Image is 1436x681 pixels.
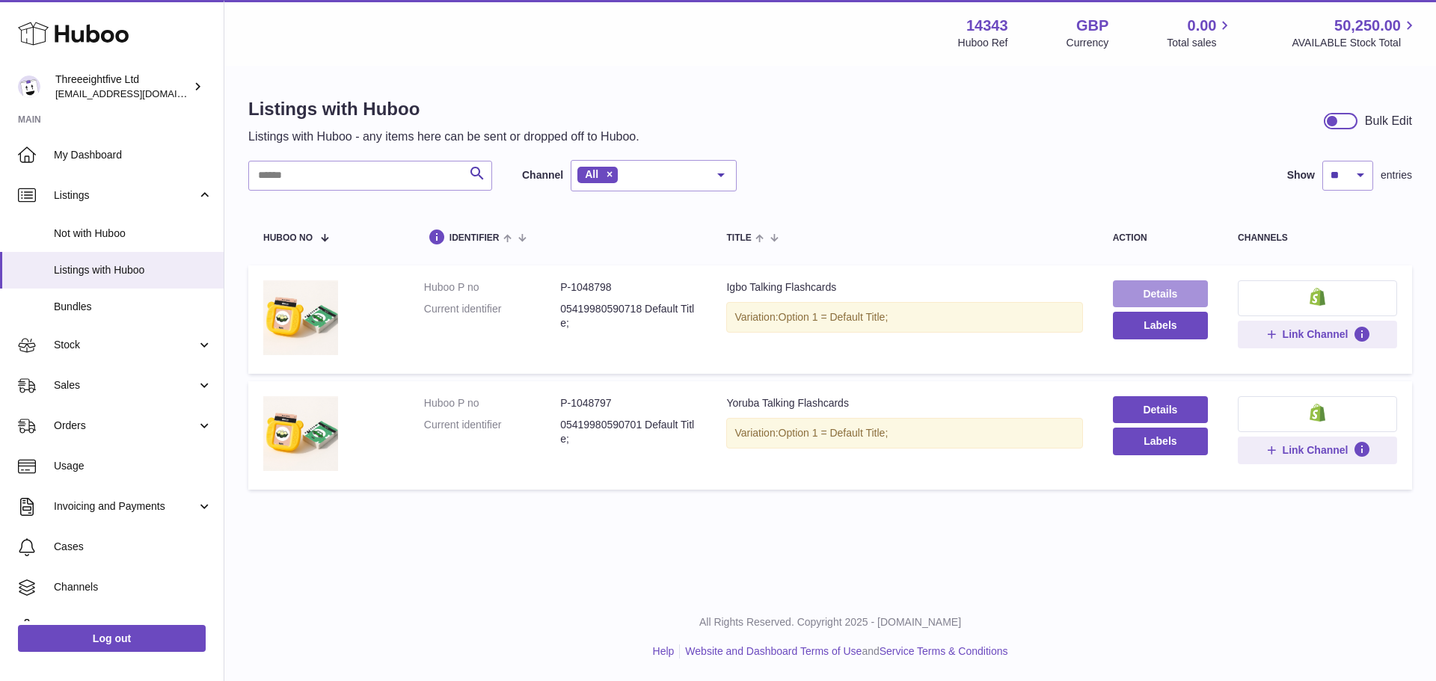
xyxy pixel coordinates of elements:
dd: P-1048797 [560,396,696,410]
span: My Dashboard [54,148,212,162]
div: Yoruba Talking Flashcards [726,396,1082,410]
label: Show [1287,168,1315,182]
dt: Huboo P no [424,396,560,410]
span: Invoicing and Payments [54,499,197,514]
a: Service Terms & Conditions [880,645,1008,657]
p: Listings with Huboo - any items here can be sent or dropped off to Huboo. [248,129,639,145]
span: [EMAIL_ADDRESS][DOMAIN_NAME] [55,87,220,99]
span: Cases [54,540,212,554]
dt: Current identifier [424,302,560,330]
span: Not with Huboo [54,227,212,241]
img: internalAdmin-14343@internal.huboo.com [18,76,40,98]
div: Igbo Talking Flashcards [726,280,1082,295]
a: Website and Dashboard Terms of Use [685,645,862,657]
dt: Huboo P no [424,280,560,295]
button: Link Channel [1238,321,1397,348]
span: title [726,233,751,243]
div: Huboo Ref [958,36,1008,50]
span: Option 1 = Default Title; [779,311,889,323]
span: 50,250.00 [1334,16,1401,36]
li: and [680,644,1007,659]
span: Orders [54,419,197,433]
span: identifier [449,233,500,243]
span: Sales [54,378,197,392]
span: AVAILABLE Stock Total [1292,36,1418,50]
dd: P-1048798 [560,280,696,295]
a: 50,250.00 AVAILABLE Stock Total [1292,16,1418,50]
h1: Listings with Huboo [248,97,639,121]
img: shopify-small.png [1310,404,1325,422]
span: All [585,168,598,180]
a: Help [653,645,675,657]
span: Listings [54,188,197,203]
label: Channel [522,168,563,182]
strong: GBP [1076,16,1108,36]
div: Currency [1067,36,1109,50]
span: Stock [54,338,197,352]
dd: 05419980590701 Default Title; [560,418,696,446]
span: entries [1381,168,1412,182]
p: All Rights Reserved. Copyright 2025 - [DOMAIN_NAME] [236,615,1424,629]
span: Huboo no [263,233,313,243]
div: action [1113,233,1208,243]
a: 0.00 Total sales [1167,16,1233,50]
span: 0.00 [1188,16,1217,36]
a: Details [1113,280,1208,307]
span: Channels [54,580,212,594]
span: Option 1 = Default Title; [779,427,889,439]
a: Log out [18,625,206,652]
button: Labels [1113,312,1208,339]
strong: 14343 [966,16,1008,36]
div: Bulk Edit [1365,113,1412,129]
div: Variation: [726,418,1082,449]
span: Link Channel [1283,443,1348,457]
button: Link Channel [1238,437,1397,463]
span: Usage [54,459,212,473]
img: shopify-small.png [1310,288,1325,306]
span: Settings [54,620,212,635]
button: Labels [1113,428,1208,454]
span: Listings with Huboo [54,263,212,277]
dt: Current identifier [424,418,560,446]
span: Link Channel [1283,327,1348,341]
dd: 05419980590718 Default Title; [560,302,696,330]
div: Variation: [726,302,1082,333]
div: channels [1238,233,1397,243]
span: Total sales [1167,36,1233,50]
a: Details [1113,396,1208,423]
img: Yoruba Talking Flashcards [263,396,338,471]
div: Threeeightfive Ltd [55,73,190,101]
span: Bundles [54,300,212,314]
img: Igbo Talking Flashcards [263,280,338,355]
